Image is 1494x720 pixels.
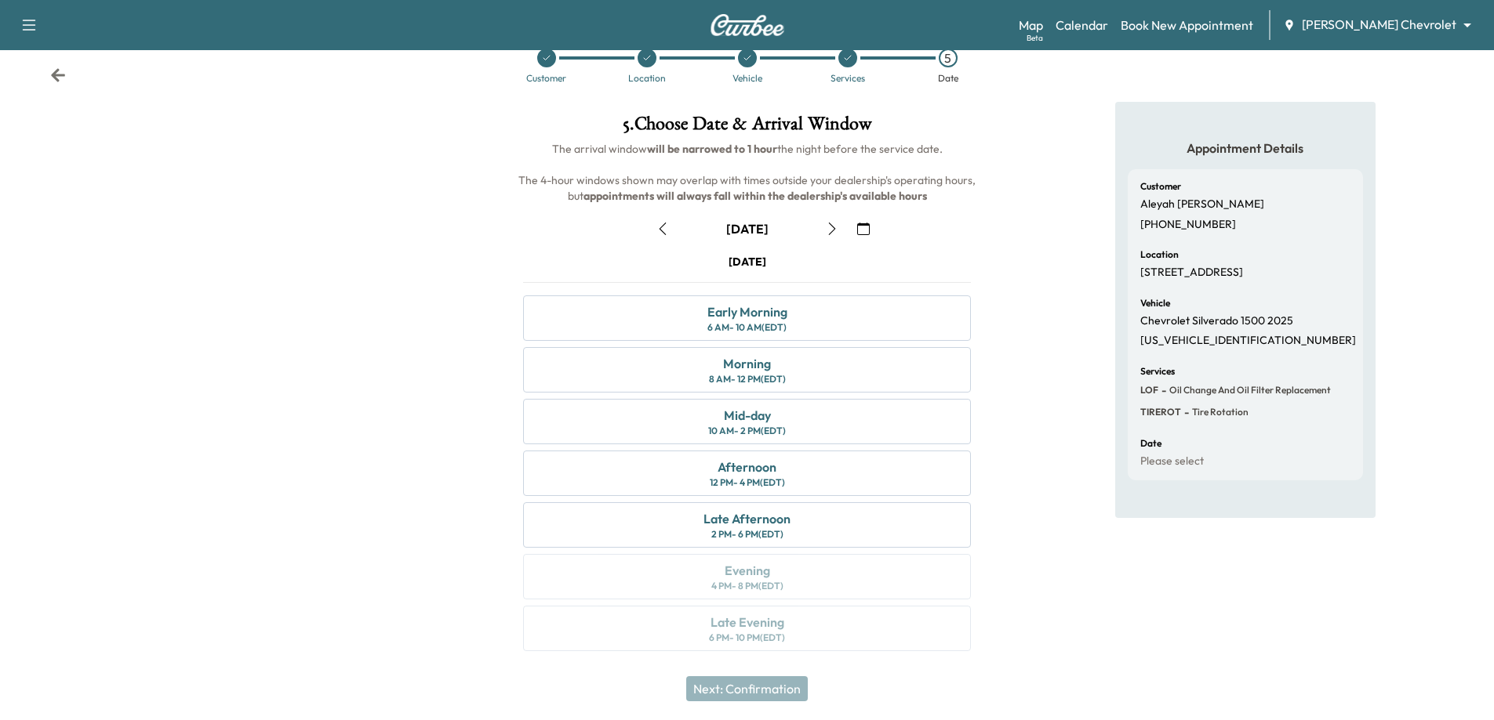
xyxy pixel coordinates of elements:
[1121,16,1253,34] a: Book New Appointment
[1140,298,1170,308] h6: Vehicle
[1140,406,1181,418] span: TIREROT
[710,476,785,489] div: 12 PM - 4 PM (EDT)
[707,302,787,321] div: Early Morning
[1140,314,1293,328] p: Chevrolet Silverado 1500 2025
[718,458,776,476] div: Afternoon
[1302,16,1456,34] span: [PERSON_NAME] Chevrolet
[1019,16,1043,34] a: MapBeta
[1140,454,1204,469] p: Please select
[526,74,566,83] div: Customer
[1140,439,1161,448] h6: Date
[939,49,958,67] div: 5
[1189,406,1249,418] span: Tire Rotation
[1027,32,1043,44] div: Beta
[732,74,762,83] div: Vehicle
[1140,334,1356,348] p: [US_VEHICLE_IDENTIFICATION_NUMBER]
[50,67,66,83] div: Back
[518,142,978,203] span: The arrival window the night before the service date. The 4-hour windows shown may overlap with t...
[511,114,983,141] h1: 5 . Choose Date & Arrival Window
[1140,197,1264,212] p: Aleyah [PERSON_NAME]
[708,425,786,437] div: 10 AM - 2 PM (EDT)
[1158,382,1166,398] span: -
[1140,250,1179,259] h6: Location
[1140,367,1175,376] h6: Services
[709,373,786,385] div: 8 AM - 12 PM (EDT)
[583,189,927,203] b: appointments will always fall within the dealership's available hours
[707,321,787,334] div: 6 AM - 10 AM (EDT)
[729,254,766,270] div: [DATE]
[1140,182,1181,191] h6: Customer
[703,509,791,528] div: Late Afternoon
[724,406,771,425] div: Mid-day
[1140,384,1158,396] span: LOF
[711,528,783,541] div: 2 PM - 6 PM (EDT)
[1056,16,1108,34] a: Calendar
[831,74,865,83] div: Services
[1166,384,1331,396] span: Oil Change and Oil Filter Replacement
[723,354,771,373] div: Morning
[938,74,958,83] div: Date
[628,74,666,83] div: Location
[1140,266,1243,280] p: [STREET_ADDRESS]
[647,142,777,156] b: will be narrowed to 1 hour
[1140,218,1236,232] p: [PHONE_NUMBER]
[1181,404,1189,420] span: -
[710,14,785,36] img: Curbee Logo
[726,220,769,237] div: [DATE]
[1128,139,1363,157] h5: Appointment Details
